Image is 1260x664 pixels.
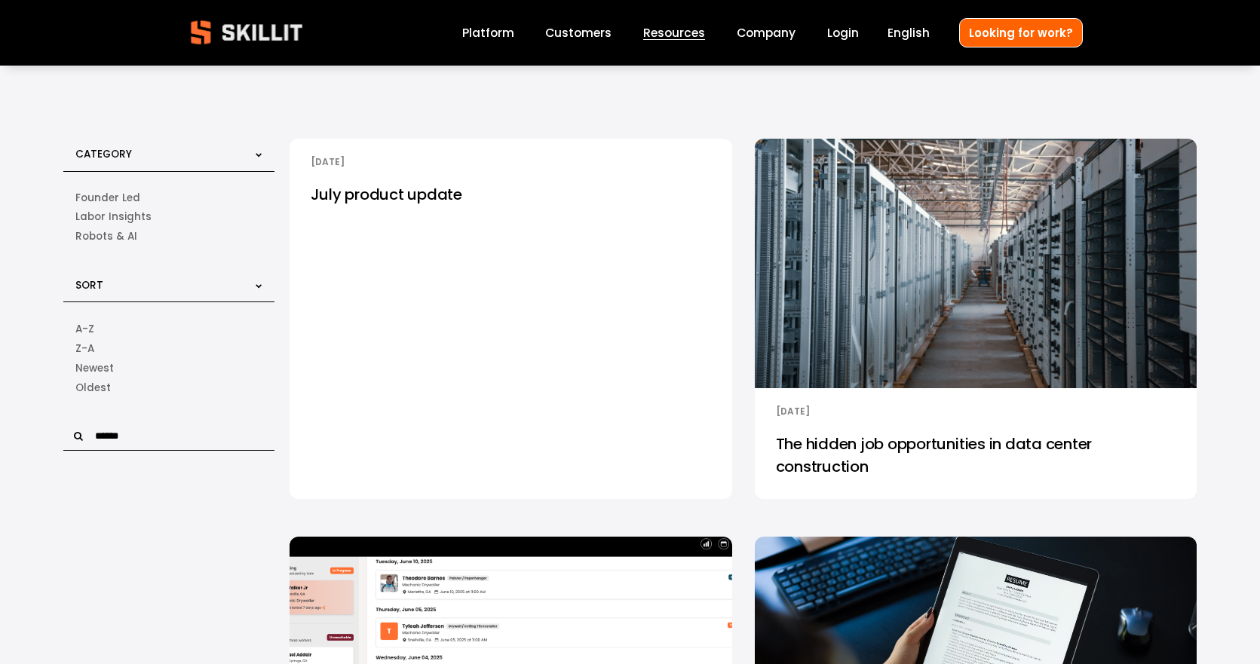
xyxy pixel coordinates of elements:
span: Oldest [75,380,111,396]
time: [DATE] [776,405,810,418]
img: Skillit [178,10,315,55]
a: folder dropdown [643,23,705,43]
a: Founder Led [75,188,262,208]
a: Looking for work? [959,18,1083,47]
a: Alphabetical [75,319,262,338]
div: language picker [888,23,930,43]
span: Resources [643,24,705,41]
span: Sort [75,279,103,293]
img: The hidden job opportunities in data center construction [753,138,1200,389]
time: [DATE] [311,155,345,168]
a: Date [75,359,262,378]
a: Robots & AI [75,227,262,246]
a: Company [737,23,796,43]
a: Platform [462,23,514,43]
span: Category [75,148,132,162]
a: July product update [290,171,732,498]
a: Date [75,378,262,398]
a: The hidden job opportunities in data center construction [755,421,1197,499]
a: Alphabetical [75,339,262,359]
span: Z-A [75,341,94,357]
span: English [888,24,930,41]
a: Customers [545,23,612,43]
span: A-Z [75,321,94,338]
span: Newest [75,360,114,377]
a: Login [827,23,859,43]
a: Labor Insights [75,207,262,227]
